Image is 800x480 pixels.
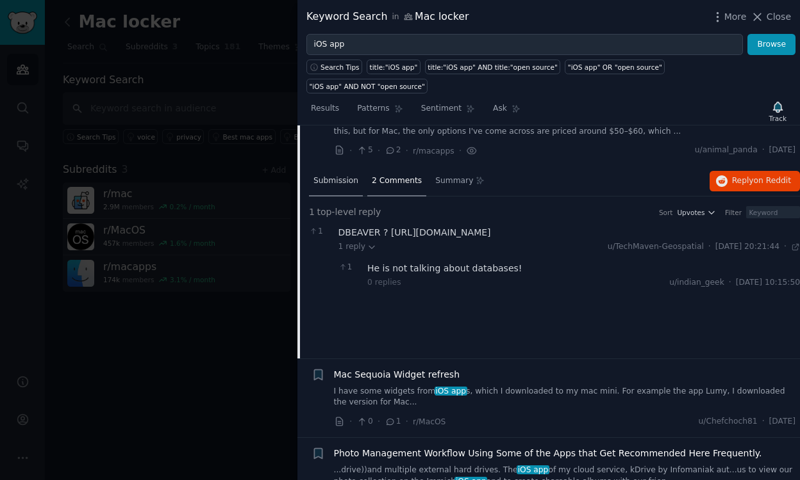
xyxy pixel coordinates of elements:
[677,208,716,217] button: Upvotes
[413,417,446,426] span: r/MacOS
[413,147,454,156] span: r/macapps
[385,145,401,156] span: 2
[746,206,800,219] input: Keyword
[367,262,800,275] div: He is not talking about databases!
[406,144,408,157] span: ·
[306,79,428,93] a: "iOS app" AND NOT "open source"
[392,12,399,23] span: in
[425,60,561,74] a: title:"iOS app" AND title:"open source"
[306,9,469,25] div: Keyword Search Mac locker
[317,205,356,219] span: top-level
[751,10,791,24] button: Close
[310,82,425,91] div: "iOS app" AND NOT "open source"
[699,416,758,428] span: u/Chefchoch81
[372,175,422,187] span: 2 Comments
[715,241,779,253] span: [DATE] 20:21:44
[334,386,796,408] a: I have some widgets fromiOS apps, which I downloaded to my mac mini. For example the app Lumy, I ...
[762,145,765,156] span: ·
[725,208,742,217] div: Filter
[769,145,796,156] span: [DATE]
[736,277,800,289] span: [DATE] 10:15:50
[334,368,460,381] a: Mac Sequoia Widget refresh
[669,278,724,287] span: u/indian_geek
[358,205,381,219] span: reply
[754,176,791,185] span: on Reddit
[309,205,315,219] span: 1
[659,208,673,217] div: Sort
[769,416,796,428] span: [DATE]
[321,63,360,72] span: Search Tips
[708,241,711,253] span: ·
[356,145,372,156] span: 5
[677,208,704,217] span: Upvotes
[334,115,796,137] a: ...on macOS, and surprisingly, I haven’t found anything simple and affordable. There are plenty o...
[711,10,747,24] button: More
[309,226,331,237] span: 1
[435,387,467,396] span: iOS app
[385,416,401,428] span: 1
[428,63,558,72] div: title:"iOS app" AND title:"open source"
[710,171,800,191] button: Replyon Reddit
[306,60,362,74] button: Search Tips
[565,60,665,74] a: "iOS app" OR "open source"
[695,145,758,156] span: u/animal_panda
[349,144,352,157] span: ·
[378,144,380,157] span: ·
[306,99,344,125] a: Results
[357,103,389,115] span: Patterns
[349,415,352,428] span: ·
[378,415,380,428] span: ·
[517,465,549,474] span: iOS app
[729,277,731,289] span: ·
[334,447,762,460] a: Photo Management Workflow Using Some of the Apps that Get Recommended Here Frequently.
[608,242,704,251] span: u/TechMaven-Geospatial
[406,415,408,428] span: ·
[356,416,372,428] span: 0
[353,99,407,125] a: Patterns
[435,175,473,187] span: Summary
[306,34,743,56] input: Try a keyword related to your business
[568,63,662,72] div: "iOS app" OR "open source"
[367,60,421,74] a: title:"iOS app"
[732,175,791,187] span: Reply
[762,416,765,428] span: ·
[417,99,479,125] a: Sentiment
[765,98,791,125] button: Track
[493,103,507,115] span: Ask
[421,103,462,115] span: Sentiment
[724,10,747,24] span: More
[747,34,796,56] button: Browse
[313,175,358,187] span: Submission
[459,144,462,157] span: ·
[769,114,787,123] div: Track
[370,63,418,72] div: title:"iOS app"
[784,241,787,253] span: ·
[767,10,791,24] span: Close
[338,241,377,253] span: 1 reply
[488,99,525,125] a: Ask
[311,103,339,115] span: Results
[338,262,361,273] span: 1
